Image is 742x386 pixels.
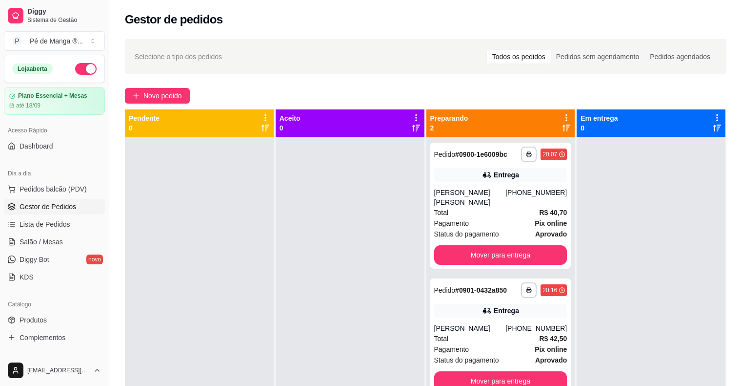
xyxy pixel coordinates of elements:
[434,323,506,333] div: [PERSON_NAME]
[434,188,506,207] div: [PERSON_NAME] [PERSON_NAME]
[4,234,105,250] a: Salão / Mesas
[20,237,63,247] span: Salão / Mesas
[12,64,53,74] div: Loja aberta
[4,123,105,138] div: Acesso Rápido
[487,50,551,64] div: Todos os pedidos
[20,255,49,264] span: Diggy Bot
[4,87,105,115] a: Plano Essencial + Mesasaté 18/09
[4,4,105,27] a: DiggySistema de Gestão
[430,113,468,123] p: Preparando
[20,219,70,229] span: Lista de Pedidos
[129,113,160,123] p: Pendente
[4,216,105,232] a: Lista de Pedidos
[27,16,101,24] span: Sistema de Gestão
[455,150,507,158] strong: # 0900-1e6009bc
[12,36,22,46] span: P
[434,150,456,158] span: Pedido
[280,113,301,123] p: Aceito
[4,166,105,181] div: Dia a dia
[539,209,567,216] strong: R$ 40,70
[4,31,105,51] button: Select a team
[494,170,519,180] div: Entrega
[20,202,76,212] span: Gestor de Pedidos
[434,229,499,239] span: Status do pagamento
[20,315,47,325] span: Produtos
[4,199,105,214] a: Gestor de Pedidos
[133,92,140,99] span: plus
[20,333,65,343] span: Complementos
[505,323,567,333] div: [PHONE_NUMBER]
[581,113,618,123] p: Em entrega
[430,123,468,133] p: 2
[535,356,567,364] strong: aprovado
[551,50,644,64] div: Pedidos sem agendamento
[27,366,89,374] span: [EMAIL_ADDRESS][DOMAIN_NAME]
[135,51,222,62] span: Selecione o tipo dos pedidos
[434,207,449,218] span: Total
[129,123,160,133] p: 0
[27,7,101,16] span: Diggy
[16,102,40,109] article: até 18/09
[581,123,618,133] p: 0
[434,218,469,229] span: Pagamento
[75,63,97,75] button: Alterar Status
[143,90,182,101] span: Novo pedido
[535,219,567,227] strong: Pix online
[4,297,105,312] div: Catálogo
[125,88,190,104] button: Novo pedido
[494,306,519,316] div: Entrega
[280,123,301,133] p: 0
[30,36,83,46] div: Pé de Manga ® ...
[542,286,557,294] div: 20:16
[434,333,449,344] span: Total
[542,150,557,158] div: 20:07
[4,252,105,267] a: Diggy Botnovo
[505,188,567,207] div: [PHONE_NUMBER]
[4,269,105,285] a: KDS
[434,355,499,365] span: Status do pagamento
[18,92,87,100] article: Plano Essencial + Mesas
[539,335,567,343] strong: R$ 42,50
[644,50,716,64] div: Pedidos agendados
[125,12,223,27] h2: Gestor de pedidos
[434,344,469,355] span: Pagamento
[535,230,567,238] strong: aprovado
[20,272,34,282] span: KDS
[535,345,567,353] strong: Pix online
[4,181,105,197] button: Pedidos balcão (PDV)
[20,141,53,151] span: Dashboard
[4,330,105,345] a: Complementos
[4,312,105,328] a: Produtos
[434,245,567,265] button: Mover para entrega
[4,138,105,154] a: Dashboard
[4,359,105,382] button: [EMAIL_ADDRESS][DOMAIN_NAME]
[455,286,507,294] strong: # 0901-0432a850
[434,286,456,294] span: Pedido
[20,184,87,194] span: Pedidos balcão (PDV)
